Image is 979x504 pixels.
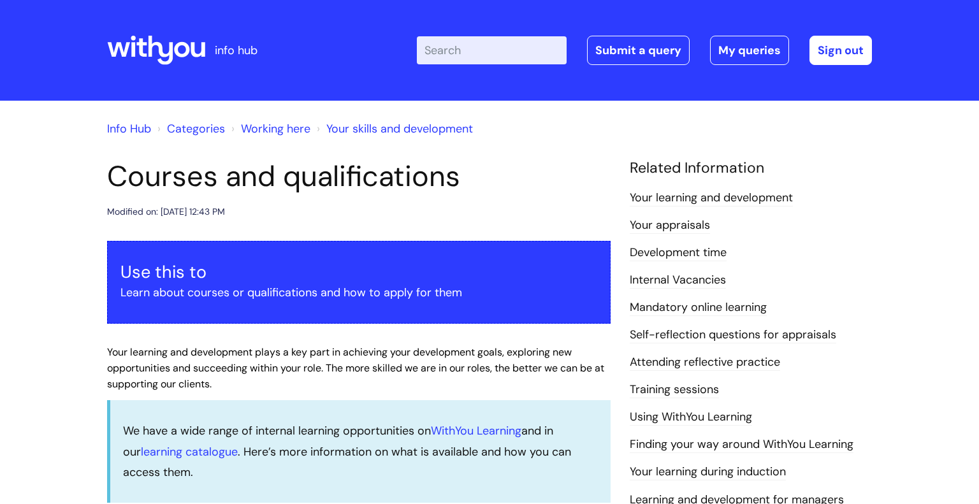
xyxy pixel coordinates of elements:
p: We have a wide range of internal learning opportunities on and in our . Here’s more information o... [123,421,598,482]
a: Your learning during induction [630,464,786,480]
div: | - [417,36,872,65]
a: Self-reflection questions for appraisals [630,327,836,343]
a: Attending reflective practice [630,354,780,371]
li: Solution home [154,119,225,139]
h1: Courses and qualifications [107,159,611,194]
a: Your appraisals [630,217,710,234]
a: Development time [630,245,727,261]
a: Mandatory online learning [630,299,767,316]
a: Your learning and development [630,190,793,206]
h4: Related Information [630,159,872,177]
a: Training sessions [630,382,719,398]
a: Categories [167,121,225,136]
p: info hub [215,40,257,61]
li: Your skills and development [314,119,473,139]
a: Sign out [809,36,872,65]
input: Search [417,36,567,64]
a: WithYou Learning [431,423,521,438]
a: Using WithYou Learning [630,409,752,426]
div: Modified on: [DATE] 12:43 PM [107,204,225,220]
li: Working here [228,119,310,139]
a: Info Hub [107,121,151,136]
h3: Use this to [120,262,597,282]
a: learning catalogue [141,444,238,459]
a: Your skills and development [326,121,473,136]
a: Internal Vacancies [630,272,726,289]
a: Working here [241,121,310,136]
span: Your learning and development plays a key part in achieving your development goals, exploring new... [107,345,604,391]
a: Finding your way around WithYou Learning [630,436,853,453]
a: My queries [710,36,789,65]
a: Submit a query [587,36,690,65]
p: Learn about courses or qualifications and how to apply for them [120,282,597,303]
